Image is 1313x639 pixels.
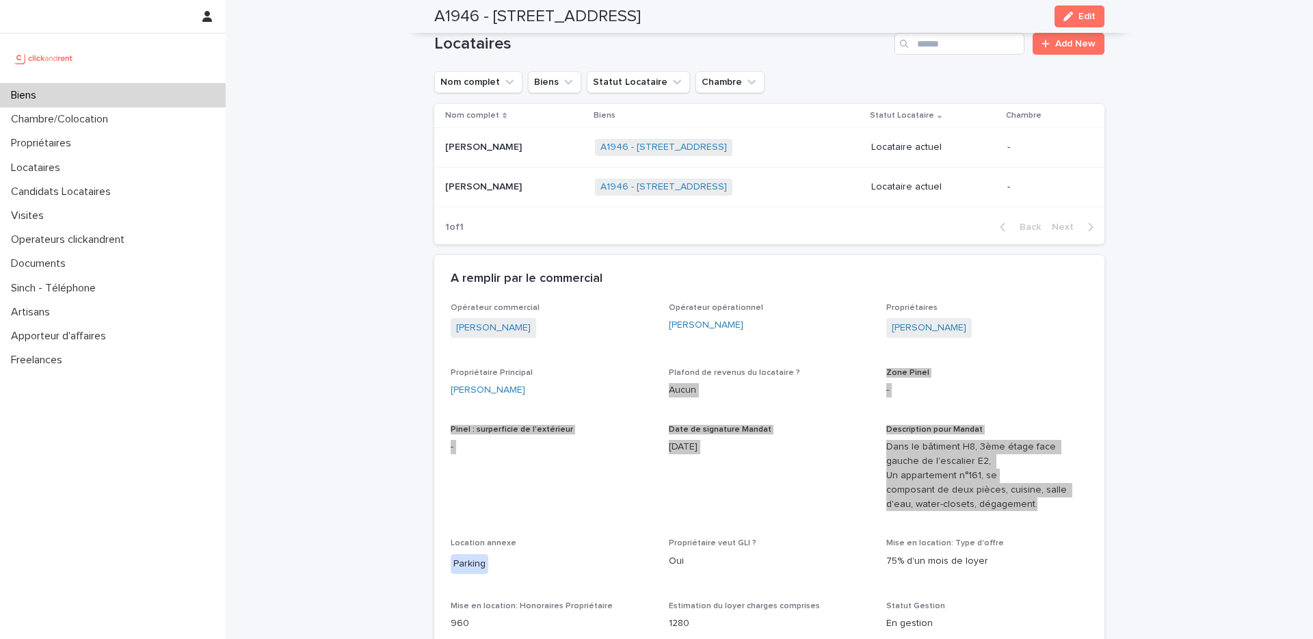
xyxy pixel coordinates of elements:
h2: A remplir par le commercial [451,272,602,287]
p: Sinch - Téléphone [5,282,107,295]
p: Operateurs clickandrent [5,233,135,246]
span: Back [1011,222,1041,232]
p: Locataire actuel [871,142,996,153]
span: Propriétaire Principal [451,369,533,377]
span: Edit [1078,12,1096,21]
button: Nom complet [434,71,522,93]
a: [PERSON_NAME] [456,321,531,335]
span: Mise en location: Honoraires Propriétaire [451,602,613,610]
p: Chambre [1006,108,1042,123]
p: Biens [5,89,47,102]
span: Description pour Mandat [886,426,983,434]
span: Add New [1055,39,1096,49]
p: En gestion [886,616,1088,631]
span: Plafond de revenus du locataire ? [669,369,800,377]
p: 1280 [669,616,871,631]
button: Statut Locataire [587,71,690,93]
tr: [PERSON_NAME][PERSON_NAME] A1946 - [STREET_ADDRESS] Locataire actuel- [434,168,1104,207]
p: 1 of 1 [434,211,475,244]
img: UCB0brd3T0yccxBKYDjQ [11,44,77,72]
span: Statut Gestion [886,602,945,610]
span: Propriétaires [886,304,938,312]
span: Opérateur commercial [451,304,540,312]
h2: A1946 - [STREET_ADDRESS] [434,7,641,27]
span: Location annexe [451,539,516,547]
p: Visites [5,209,55,222]
a: [PERSON_NAME] [892,321,966,335]
p: Dans le bâtiment H8, 3ème étage face gauche de l'escalier E2, Un appartement n°161, se composant ... [886,440,1088,511]
a: [PERSON_NAME] [669,318,743,332]
p: 75% d'un mois de loyer [886,554,1088,569]
button: Back [989,221,1046,233]
p: Freelances [5,354,73,367]
p: [PERSON_NAME] [445,179,525,193]
p: Apporteur d'affaires [5,330,117,343]
p: - [451,440,652,454]
a: A1946 - [STREET_ADDRESS] [600,181,727,193]
button: Next [1046,221,1104,233]
a: [PERSON_NAME] [451,383,525,397]
p: Documents [5,257,77,270]
p: Propriétaires [5,137,82,150]
p: Chambre/Colocation [5,113,119,126]
p: Nom complet [445,108,499,123]
span: Estimation du loyer charges comprises [669,602,820,610]
p: - [886,383,1088,397]
p: Artisans [5,306,61,319]
span: Opérateur opérationnel [669,304,763,312]
p: Statut Locataire [870,108,934,123]
button: Edit [1055,5,1104,27]
p: [PERSON_NAME] [445,139,525,153]
span: Mise en location: Type d'offre [886,539,1004,547]
h1: Locataires [434,34,889,54]
span: Next [1052,222,1082,232]
span: Propriétaire veut GLI ? [669,539,756,547]
div: Parking [451,554,488,574]
p: - [1007,181,1083,193]
p: Locataire actuel [871,181,996,193]
a: A1946 - [STREET_ADDRESS] [600,142,727,153]
p: Candidats Locataires [5,185,122,198]
span: Zone Pinel [886,369,929,377]
p: Biens [594,108,615,123]
button: Chambre [695,71,765,93]
span: Pinel : surperficie de l'extérieur [451,426,573,434]
input: Search [894,33,1024,55]
p: Locataires [5,161,71,174]
a: Add New [1033,33,1104,55]
span: Date de signature Mandat [669,426,771,434]
p: Aucun [669,383,871,397]
p: Oui [669,554,871,569]
p: [DATE] [669,440,871,454]
p: - [1007,142,1083,153]
p: 960 [451,616,652,631]
button: Biens [528,71,581,93]
tr: [PERSON_NAME][PERSON_NAME] A1946 - [STREET_ADDRESS] Locataire actuel- [434,128,1104,168]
